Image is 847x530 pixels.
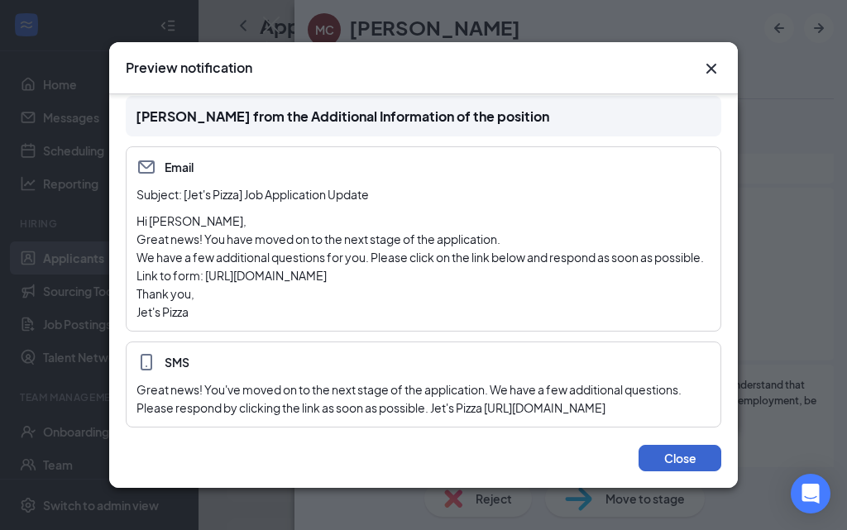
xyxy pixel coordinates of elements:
[136,187,369,202] span: Subject: [Jet's Pizza] Job Application Update
[165,158,194,176] span: Email
[136,157,156,177] svg: Email
[791,474,830,513] div: Open Intercom Messenger
[136,284,711,303] p: Thank you,
[136,248,711,266] p: We have a few additional questions for you. Please click on the link below and respond as soon as...
[126,59,252,77] h3: Preview notification
[165,353,189,371] span: SMS
[136,380,711,417] div: Great news! You've moved on to the next stage of the application. We have a few additional questi...
[701,59,721,79] svg: Cross
[136,352,156,372] svg: MobileSms
[136,266,711,284] p: Link to form: [URL][DOMAIN_NAME]
[136,303,711,321] p: Jet's Pizza
[136,230,711,248] p: Great news! You have moved on to the next stage of the application.
[136,212,711,230] p: Hi [PERSON_NAME],
[701,59,721,79] button: Close
[136,107,549,125] span: [PERSON_NAME] from the Additional Information of the position
[639,445,721,471] button: Close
